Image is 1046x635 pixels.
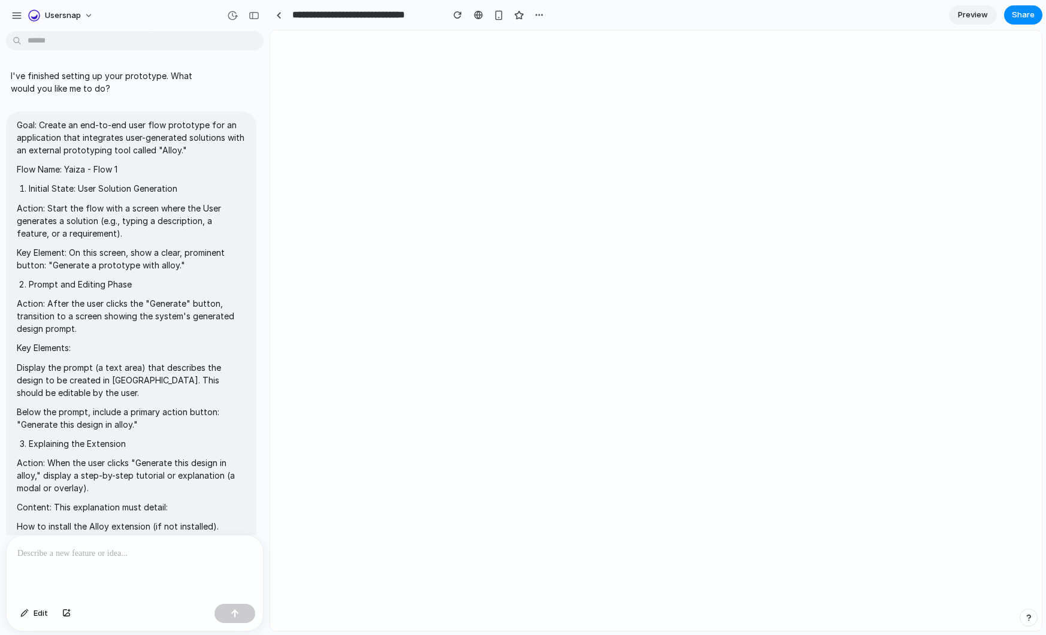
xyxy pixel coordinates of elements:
li: Explaining the Extension [29,437,246,450]
p: Below the prompt, include a primary action button: "Generate this design in alloy." [17,406,246,431]
p: Content: This explanation must detail: [17,501,246,513]
p: Goal: Create an end-to-end user flow prototype for an application that integrates user-generated ... [17,119,246,156]
p: I've finished setting up your prototype. What would you like me to do? [11,69,211,95]
span: Preview [958,9,988,21]
p: Action: When the user clicks "Generate this design in alloy," display a step-by-step tutorial or ... [17,456,246,494]
p: Action: After the user clicks the "Generate" button, transition to a screen showing the system's ... [17,297,246,335]
p: Display the prompt (a text area) that describes the design to be created in [GEOGRAPHIC_DATA]. Th... [17,361,246,399]
button: Usersnap [23,6,99,25]
a: Preview [949,5,997,25]
span: Share [1012,9,1035,21]
p: Key Elements: [17,341,246,354]
button: Share [1004,5,1042,25]
p: Action: Start the flow with a screen where the User generates a solution (e.g., typing a descript... [17,202,246,240]
li: Prompt and Editing Phase [29,278,246,291]
span: Usersnap [45,10,81,22]
p: Key Element: On this screen, show a clear, prominent button: "Generate a prototype with alloy." [17,246,246,271]
p: Flow Name: Yaiza - Flow 1 [17,163,246,176]
button: Edit [14,604,54,623]
li: Initial State: User Solution Generation [29,182,246,195]
p: How to install the Alloy extension (if not installed). [17,520,246,533]
span: Edit [34,607,48,619]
